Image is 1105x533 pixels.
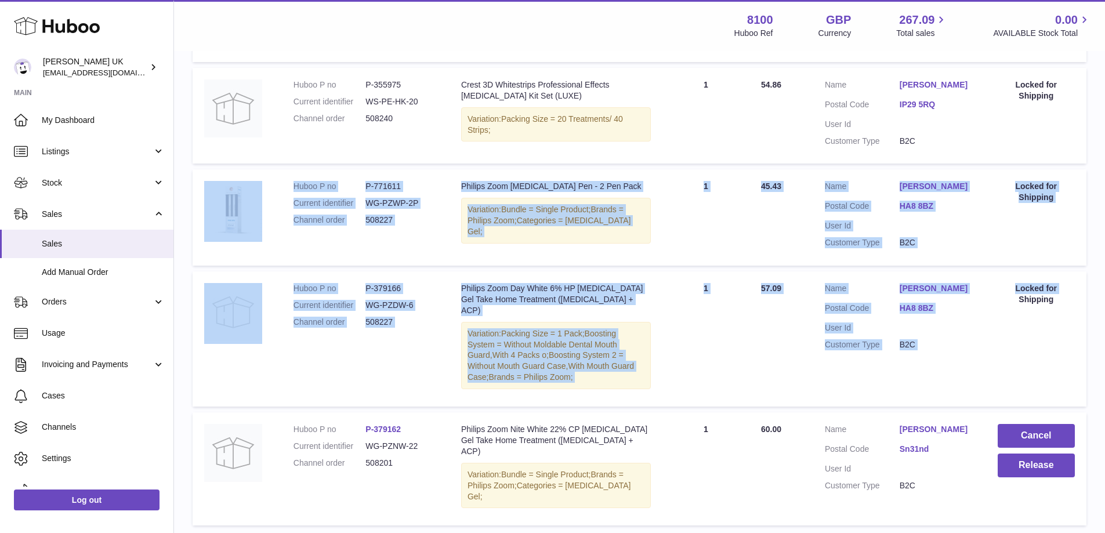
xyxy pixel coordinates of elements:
[461,79,651,101] div: Crest 3D Whitestrips Professional Effects [MEDICAL_DATA] Kit Set (LUXE)
[294,113,366,124] dt: Channel order
[365,215,438,226] dd: 508227
[488,372,573,382] span: Brands = Philips Zoom;
[42,484,165,495] span: Returns
[900,480,974,491] dd: B2C
[365,198,438,209] dd: WG-PZWP-2P
[461,424,651,457] div: Philips Zoom Nite White 22% CP [MEDICAL_DATA] Gel Take Home Treatment ([MEDICAL_DATA] + ACP)
[468,470,624,490] span: Brands = Philips Zoom;
[825,463,900,474] dt: User Id
[501,329,585,338] span: Packing Size = 1 Pack;
[468,114,623,135] span: Packing Size = 20 Treatments/ 40 Strips;
[825,283,900,297] dt: Name
[998,424,1075,448] button: Cancel
[365,79,438,90] dd: P-355975
[14,490,160,510] a: Log out
[461,283,651,316] div: Philips Zoom Day White 6% HP [MEDICAL_DATA] Gel Take Home Treatment ([MEDICAL_DATA] + ACP)
[900,424,974,435] a: [PERSON_NAME]
[501,205,591,214] span: Bundle = Single Product;
[365,113,438,124] dd: 508240
[461,198,651,244] div: Variation:
[294,424,366,435] dt: Huboo P no
[42,115,165,126] span: My Dashboard
[42,453,165,464] span: Settings
[204,181,262,239] img: 81001683779314.jpg
[993,12,1091,39] a: 0.00 AVAILABLE Stock Total
[42,422,165,433] span: Channels
[900,99,974,110] a: IP29 5RQ
[204,424,262,482] img: no-photo.jpg
[896,28,948,39] span: Total sales
[1055,12,1078,28] span: 0.00
[825,424,900,438] dt: Name
[998,79,1075,101] div: Locked for Shipping
[43,68,171,77] span: [EMAIL_ADDRESS][DOMAIN_NAME]
[900,181,974,192] a: [PERSON_NAME]
[825,303,900,317] dt: Postal Code
[900,237,974,248] dd: B2C
[825,119,900,130] dt: User Id
[998,283,1075,305] div: Locked for Shipping
[294,317,366,328] dt: Channel order
[662,271,749,407] td: 1
[42,359,153,370] span: Invoicing and Payments
[825,99,900,113] dt: Postal Code
[365,317,438,328] dd: 508227
[900,283,974,294] a: [PERSON_NAME]
[468,350,634,382] span: Boosting System 2 = Without Mouth Guard Case,With Mouth Guard Case;
[468,481,631,501] span: Categories = [MEDICAL_DATA] Gel;
[900,201,974,212] a: HA8 8BZ
[761,182,781,191] span: 45.43
[365,425,401,434] a: P-379162
[365,181,438,192] dd: P-771611
[294,181,366,192] dt: Huboo P no
[825,444,900,458] dt: Postal Code
[461,181,651,192] div: Philips Zoom [MEDICAL_DATA] Pen - 2 Pen Pack
[501,470,591,479] span: Bundle = Single Product;
[900,339,974,350] dd: B2C
[825,201,900,215] dt: Postal Code
[365,458,438,469] dd: 508201
[14,59,31,76] img: emotion88hk@gmail.com
[825,480,900,491] dt: Customer Type
[294,300,366,311] dt: Current identifier
[43,56,147,78] div: [PERSON_NAME] UK
[468,329,617,360] span: Boosting System = Without Moldable Dental Mouth Guard,With 4 Packs o;
[294,215,366,226] dt: Channel order
[825,322,900,333] dt: User Id
[993,28,1091,39] span: AVAILABLE Stock Total
[42,238,165,249] span: Sales
[42,146,153,157] span: Listings
[900,444,974,455] a: Sn31nd
[998,454,1075,477] button: Release
[294,79,366,90] dt: Huboo P no
[747,12,773,28] strong: 8100
[825,339,900,350] dt: Customer Type
[294,441,366,452] dt: Current identifier
[42,177,153,188] span: Stock
[825,237,900,248] dt: Customer Type
[204,79,262,137] img: no-photo.jpg
[461,107,651,142] div: Variation:
[365,441,438,452] dd: WG-PZNW-22
[825,181,900,195] dt: Name
[662,412,749,525] td: 1
[900,79,974,90] a: [PERSON_NAME]
[42,296,153,307] span: Orders
[294,198,366,209] dt: Current identifier
[900,303,974,314] a: HA8 8BZ
[761,425,781,434] span: 60.00
[365,300,438,311] dd: WG-PZDW-6
[896,12,948,39] a: 267.09 Total sales
[761,80,781,89] span: 54.86
[42,209,153,220] span: Sales
[294,96,366,107] dt: Current identifier
[294,458,366,469] dt: Channel order
[294,283,366,294] dt: Huboo P no
[42,390,165,401] span: Cases
[826,12,851,28] strong: GBP
[900,136,974,147] dd: B2C
[662,68,749,164] td: 1
[761,284,781,293] span: 57.09
[662,169,749,266] td: 1
[818,28,852,39] div: Currency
